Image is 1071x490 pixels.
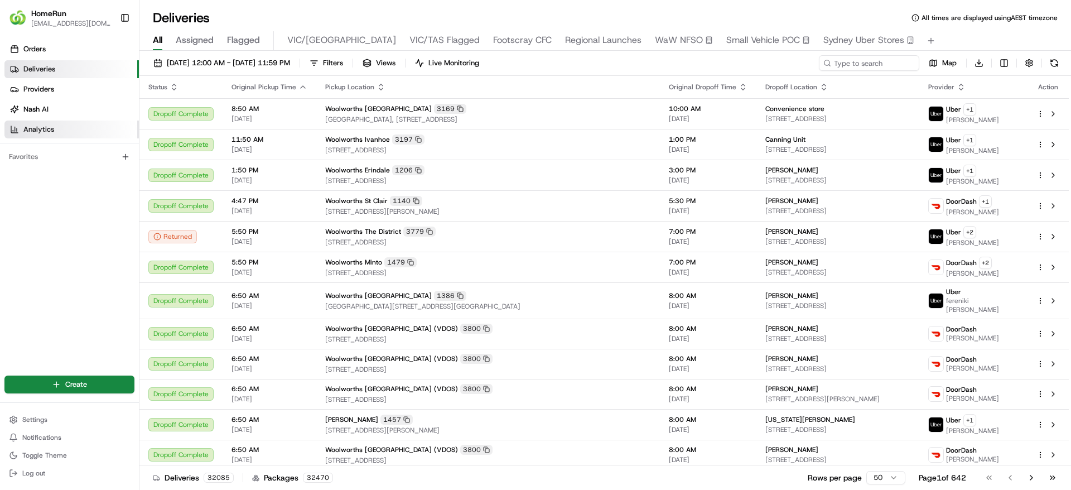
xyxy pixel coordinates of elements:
span: 8:00 AM [669,291,747,300]
span: 10:00 AM [669,104,747,113]
a: Powered byPylon [79,276,135,285]
button: Notifications [4,430,134,445]
span: Pickup Location [325,83,374,92]
span: Woolworths [GEOGRAPHIC_DATA] (VDOS) [325,445,458,454]
img: doordash_logo_v2.png [929,387,943,401]
button: HomeRunHomeRun[EMAIL_ADDRESS][DOMAIN_NAME] [4,4,115,31]
span: 5:31 PM [99,173,126,182]
span: • [93,203,97,212]
span: 5:50 PM [231,258,307,267]
span: 8:00 AM [669,324,747,333]
div: 💻 [94,251,103,260]
p: Rows per page [808,472,862,483]
img: uber-new-logo.jpeg [929,107,943,121]
span: Uber [946,228,961,237]
button: Create [4,376,134,393]
img: uber-new-logo.jpeg [929,417,943,432]
span: 8:00 AM [669,415,747,424]
span: 11:50 AM [231,135,307,144]
div: 3800 [460,324,493,334]
span: All [153,33,162,47]
a: Deliveries [4,60,139,78]
button: +1 [979,195,992,208]
span: [DATE] [231,145,307,154]
a: 📗Knowledge Base [7,245,90,265]
span: 1:00 PM [669,135,747,144]
img: Jess Findlay [11,193,29,210]
span: Woolworths [GEOGRAPHIC_DATA] (VDOS) [325,385,458,393]
button: [DATE] 12:00 AM - [DATE] 11:59 PM [148,55,295,71]
img: doordash_logo_v2.png [929,199,943,213]
div: 1386 [434,291,466,301]
span: [PERSON_NAME] [765,445,818,454]
button: +1 [963,134,976,146]
span: Original Pickup Time [231,83,296,92]
div: Packages [252,472,333,483]
span: [STREET_ADDRESS] [765,455,910,464]
span: [PERSON_NAME] [946,334,999,343]
button: Live Monitoring [410,55,484,71]
span: Footscray CFC [493,33,552,47]
div: 1457 [380,415,413,425]
div: 32470 [303,473,333,483]
span: [PERSON_NAME] [35,203,90,212]
span: [DATE] [669,395,747,403]
span: • [93,173,97,182]
span: 6:50 AM [231,415,307,424]
span: Orders [23,44,46,54]
span: VIC/[GEOGRAPHIC_DATA] [287,33,396,47]
span: [STREET_ADDRESS] [325,456,651,465]
span: [DATE] [669,176,747,185]
div: We're available if you need us! [50,118,153,127]
span: 8:00 AM [669,445,747,454]
span: All times are displayed using AEST timezone [922,13,1058,22]
div: Deliveries [153,472,234,483]
span: [DATE] [669,425,747,434]
span: Knowledge Base [22,249,85,261]
span: Woolworths The District [325,227,401,236]
div: Action [1036,83,1060,92]
span: [DATE] [231,334,307,343]
span: [PERSON_NAME] [946,394,999,403]
span: [DATE] [231,364,307,373]
span: [STREET_ADDRESS][PERSON_NAME] [765,395,910,403]
button: +1 [963,414,976,426]
span: 5:50 PM [231,227,307,236]
span: Uber [946,287,961,296]
span: Pylon [111,277,135,285]
span: [GEOGRAPHIC_DATA][STREET_ADDRESS][GEOGRAPHIC_DATA] [325,302,651,311]
div: 1479 [384,257,417,267]
span: [DATE] [669,455,747,464]
span: [DATE] [231,237,307,246]
img: doordash_logo_v2.png [929,357,943,371]
span: [DATE] [231,114,307,123]
span: [STREET_ADDRESS] [765,145,910,154]
div: 3197 [392,134,424,145]
span: [STREET_ADDRESS] [325,238,651,247]
button: Refresh [1046,55,1062,71]
span: 1:50 PM [231,166,307,175]
span: [STREET_ADDRESS] [765,206,910,215]
a: Analytics [4,121,139,138]
span: 8:50 AM [231,104,307,113]
button: Toggle Theme [4,448,134,463]
span: [STREET_ADDRESS] [325,365,651,374]
span: 4:47 PM [231,196,307,205]
span: [STREET_ADDRESS] [325,146,651,155]
span: [PERSON_NAME] [946,116,999,124]
a: 💻API Documentation [90,245,184,265]
div: 3779 [403,227,436,237]
span: Woolworths [GEOGRAPHIC_DATA] [325,104,432,113]
span: [PERSON_NAME] [946,177,999,186]
span: [PERSON_NAME] [946,208,999,217]
span: 7:00 PM [669,258,747,267]
span: VIC/TAS Flagged [409,33,480,47]
span: DoorDash [946,446,977,455]
div: 3800 [460,384,493,394]
span: [STREET_ADDRESS] [325,335,651,344]
span: [PERSON_NAME] [765,258,818,267]
span: 6:50 AM [231,354,307,363]
span: [DATE] [231,425,307,434]
span: Sydney Uber Stores [823,33,904,47]
span: [DATE] [669,364,747,373]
